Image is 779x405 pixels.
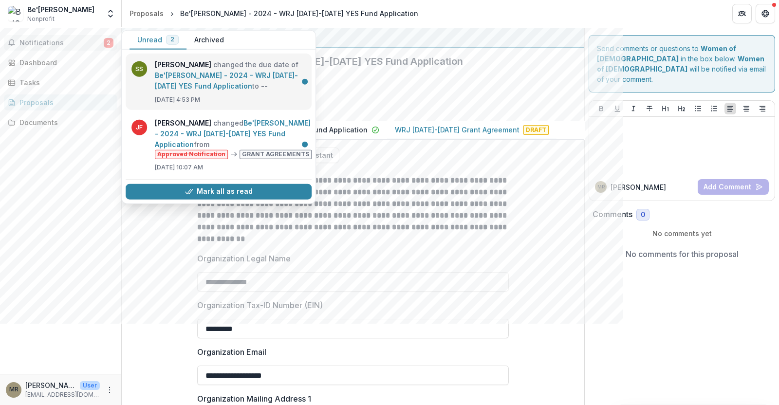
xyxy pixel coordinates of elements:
[593,228,771,239] p: No comments yet
[597,184,605,189] div: Melina Rosenberg
[4,35,117,51] button: Notifications2
[644,103,655,114] button: Strike
[9,387,19,393] div: Melina Rosenberg
[27,4,94,15] div: Be'[PERSON_NAME]
[197,393,311,405] p: Organization Mailing Address 1
[104,4,117,23] button: Open entity switcher
[595,103,607,114] button: Bold
[19,57,110,68] div: Dashboard
[708,103,720,114] button: Ordered List
[660,103,671,114] button: Heading 1
[197,253,291,264] p: Organization Legal Name
[186,31,232,50] button: Archived
[395,125,519,135] p: WRJ [DATE]-[DATE] Grant Agreement
[19,77,110,88] div: Tasks
[19,117,110,128] div: Documents
[4,74,117,91] a: Tasks
[628,103,639,114] button: Italicize
[724,103,736,114] button: Align Left
[19,39,104,47] span: Notifications
[104,384,115,396] button: More
[197,346,266,358] p: Organization Email
[126,6,422,20] nav: breadcrumb
[155,118,315,159] p: changed from
[25,380,76,390] p: [PERSON_NAME]
[692,103,704,114] button: Bullet List
[155,71,298,90] a: Be'[PERSON_NAME] - 2024 - WRJ [DATE]-[DATE] YES Fund Application
[732,4,752,23] button: Partners
[626,248,739,260] p: No comments for this proposal
[4,94,117,110] a: Proposals
[676,103,687,114] button: Heading 2
[19,97,110,108] div: Proposals
[593,210,632,219] h2: Comments
[80,381,100,390] p: User
[130,55,561,67] h2: Be'[PERSON_NAME] - 2024 - WRJ [DATE]-[DATE] YES Fund Application
[4,114,117,130] a: Documents
[27,15,55,23] span: Nonprofit
[25,390,100,399] p: [EMAIL_ADDRESS][DOMAIN_NAME]
[4,55,117,71] a: Dashboard
[641,211,645,219] span: 0
[612,103,623,114] button: Underline
[130,31,186,50] button: Unread
[757,103,768,114] button: Align Right
[523,125,549,135] span: Draft
[130,8,164,18] div: Proposals
[130,31,576,43] div: Women of [DEMOGRAPHIC_DATA]
[155,119,311,148] a: Be'[PERSON_NAME] - 2024 - WRJ [DATE]-[DATE] YES Fund Application
[8,6,23,21] img: Be'Chol Lashon
[611,182,666,192] p: [PERSON_NAME]
[126,184,312,199] button: Mark all as read
[698,179,769,195] button: Add Comment
[104,38,113,48] span: 2
[155,59,306,92] p: changed the due date of to --
[180,8,418,18] div: Be'[PERSON_NAME] - 2024 - WRJ [DATE]-[DATE] YES Fund Application
[170,36,174,43] span: 2
[756,4,775,23] button: Get Help
[197,299,323,311] p: Organization Tax-ID Number (EIN)
[155,163,315,171] p: [DATE] 10:07 AM
[741,103,752,114] button: Align Center
[589,35,775,92] div: Send comments or questions to in the box below. will be notified via email of your comment.
[126,6,167,20] a: Proposals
